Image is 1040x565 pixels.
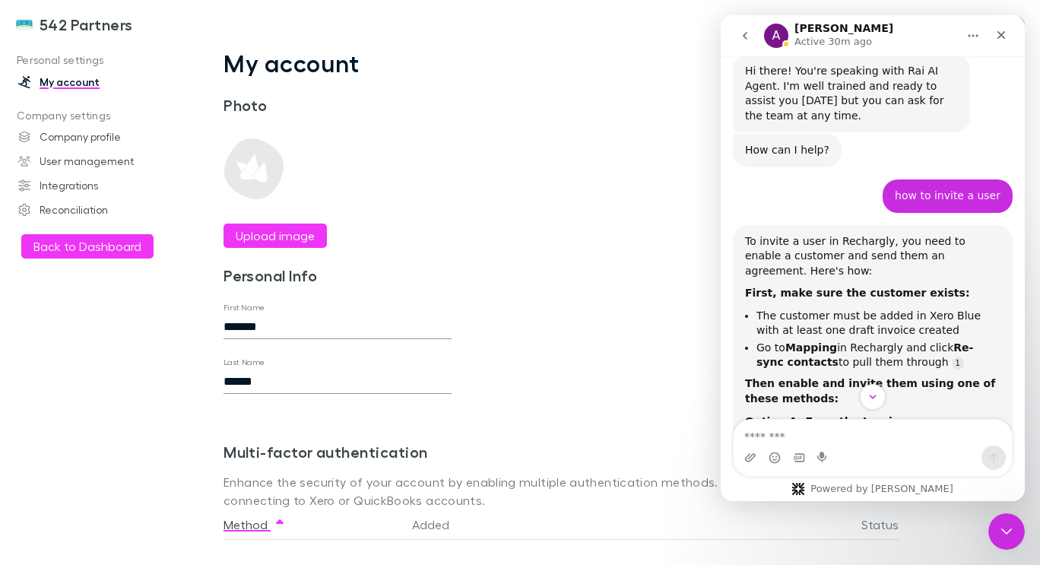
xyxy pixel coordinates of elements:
button: Scroll to bottom [139,369,165,395]
a: Reconciliation [3,198,195,222]
button: Gif picker [72,436,84,449]
button: Send a message… [261,430,285,455]
div: To invite a user in Rechargly, you need to enable a customer and send them an agreement. Here's how: [24,219,280,264]
label: Upload image [236,227,315,245]
a: My account [3,70,195,94]
a: Integrations [3,173,195,198]
img: 542 Partners's Logo [15,15,33,33]
button: Upload image [224,224,327,248]
textarea: Message… [13,405,291,430]
li: Go to in Rechargly and click to pull them through [36,325,280,354]
a: Company profile [3,125,195,149]
button: Upload attachment [24,436,36,449]
a: 542 Partners [6,6,142,43]
h3: Multi-factor authentication [224,443,427,461]
b: First, make sure the customer exists: [24,271,249,284]
a: User management [3,149,195,173]
button: Status [861,509,917,540]
a: Source reference 12749921: [231,342,243,354]
button: Start recording [97,436,109,449]
h3: Personal Info [224,266,452,284]
label: Last Name [224,357,265,368]
p: Personal settings [3,51,195,70]
p: Company settings [3,106,195,125]
button: Emoji picker [48,436,60,449]
b: Mapping [65,326,116,338]
li: The customer must be added in Xero Blue with at least one draft invoice created [36,294,280,322]
button: Method [224,509,286,540]
label: First Name [224,302,265,313]
iframe: Intercom live chat [721,15,1025,501]
img: Preview [224,138,284,199]
b: Option A: From the Invoices page [24,400,225,412]
h3: Photo [224,96,452,114]
h3: 542 Partners [40,15,133,33]
iframe: Intercom live chat [988,513,1025,550]
button: Back to Dashboard [21,234,154,259]
b: Then enable and invite them using one of these methods: [24,362,274,389]
button: Added [412,509,468,540]
h1: My account [224,49,911,78]
p: Enhance the security of your account by enabling multiple authentication methods. This is require... [224,473,911,509]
